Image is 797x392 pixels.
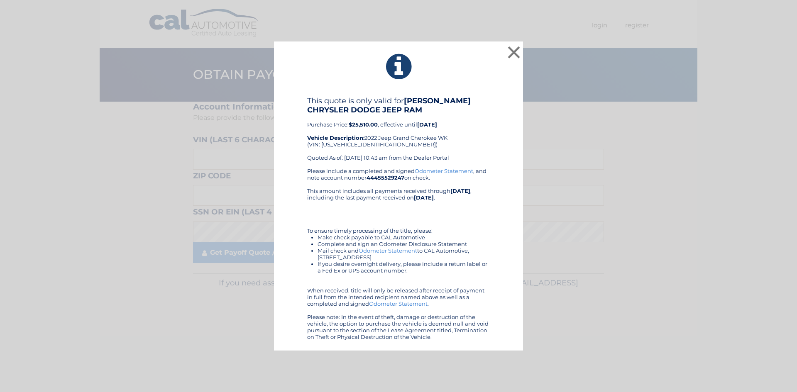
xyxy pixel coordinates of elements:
li: Mail check and to CAL Automotive, [STREET_ADDRESS] [318,247,490,261]
a: Odometer Statement [359,247,417,254]
h4: This quote is only valid for [307,96,490,114]
button: × [506,44,522,61]
div: Purchase Price: , effective until 2022 Jeep Grand Cherokee WK (VIN: [US_VEHICLE_IDENTIFICATION_NU... [307,96,490,168]
b: [DATE] [450,187,470,194]
b: [DATE] [417,121,437,128]
li: If you desire overnight delivery, please include a return label or a Fed Ex or UPS account number. [318,261,490,274]
div: Please include a completed and signed , and note account number on check. This amount includes al... [307,168,490,340]
a: Odometer Statement [415,168,473,174]
li: Complete and sign an Odometer Disclosure Statement [318,241,490,247]
b: $25,510.00 [349,121,378,128]
li: Make check payable to CAL Automotive [318,234,490,241]
b: [DATE] [414,194,434,201]
b: 44455529247 [367,174,404,181]
strong: Vehicle Description: [307,134,364,141]
a: Odometer Statement [369,300,428,307]
b: [PERSON_NAME] CHRYSLER DODGE JEEP RAM [307,96,471,114]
